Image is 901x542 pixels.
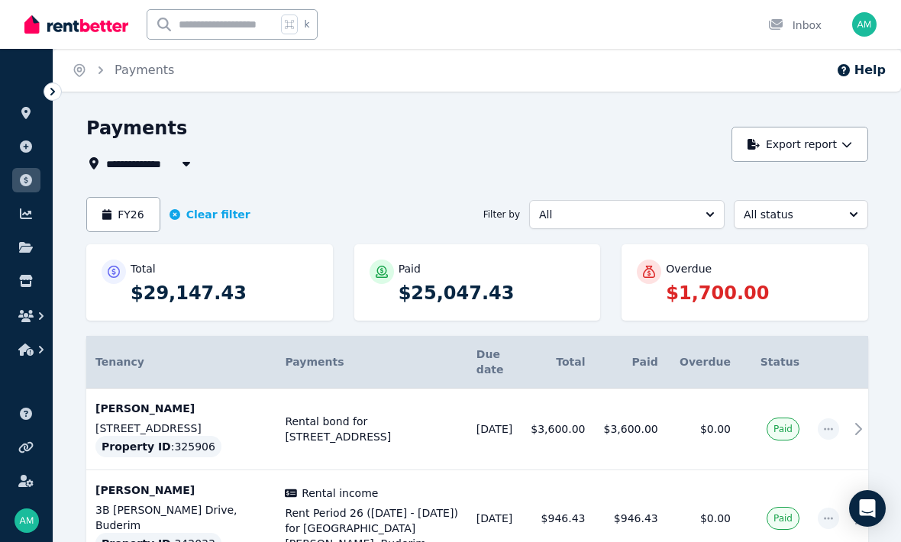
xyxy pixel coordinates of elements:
[86,197,160,232] button: FY26
[529,200,725,229] button: All
[24,13,128,36] img: RentBetter
[522,389,594,470] td: $3,600.00
[170,207,250,222] button: Clear filter
[95,502,266,533] p: 3B [PERSON_NAME] Drive, Buderim
[666,281,853,305] p: $1,700.00
[131,261,156,276] p: Total
[285,414,457,444] span: Rental bond for [STREET_ADDRESS]
[285,356,344,368] span: Payments
[86,116,187,140] h1: Payments
[302,486,378,501] span: Rental income
[773,512,793,524] span: Paid
[304,18,309,31] span: k
[95,436,221,457] div: : 325906
[744,207,837,222] span: All status
[95,482,266,498] p: [PERSON_NAME]
[483,208,520,221] span: Filter by
[115,63,174,77] a: Payments
[102,439,171,454] span: Property ID
[95,421,266,436] p: [STREET_ADDRESS]
[53,49,192,92] nav: Breadcrumb
[467,389,522,470] td: [DATE]
[666,261,712,276] p: Overdue
[467,336,522,389] th: Due date
[399,281,586,305] p: $25,047.43
[522,336,594,389] th: Total
[731,127,868,162] button: Export report
[852,12,877,37] img: Alastair Morwood
[95,401,266,416] p: [PERSON_NAME]
[86,336,276,389] th: Tenancy
[700,512,731,524] span: $0.00
[594,336,667,389] th: Paid
[849,490,886,527] div: Open Intercom Messenger
[734,200,868,229] button: All status
[700,423,731,435] span: $0.00
[399,261,421,276] p: Paid
[594,389,667,470] td: $3,600.00
[667,336,740,389] th: Overdue
[539,207,693,222] span: All
[768,18,822,33] div: Inbox
[773,423,793,435] span: Paid
[740,336,809,389] th: Status
[15,508,39,533] img: Alastair Morwood
[836,61,886,79] button: Help
[131,281,318,305] p: $29,147.43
